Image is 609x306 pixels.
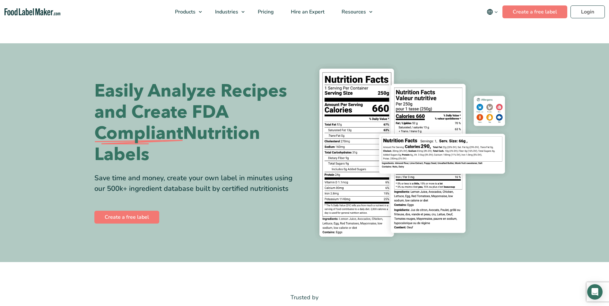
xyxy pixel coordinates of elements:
[570,5,605,18] a: Login
[289,8,325,15] span: Hire an Expert
[94,173,300,194] div: Save time and money, create your own label in minutes using our 500k+ ingredient database built b...
[94,211,159,224] a: Create a free label
[173,8,196,15] span: Products
[94,81,300,165] h1: Easily Analyze Recipes and Create FDA Nutrition Labels
[340,8,367,15] span: Resources
[94,293,515,302] p: Trusted by
[587,284,603,300] div: Open Intercom Messenger
[94,123,183,144] span: Compliant
[502,5,567,18] a: Create a free label
[213,8,239,15] span: Industries
[256,8,274,15] span: Pricing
